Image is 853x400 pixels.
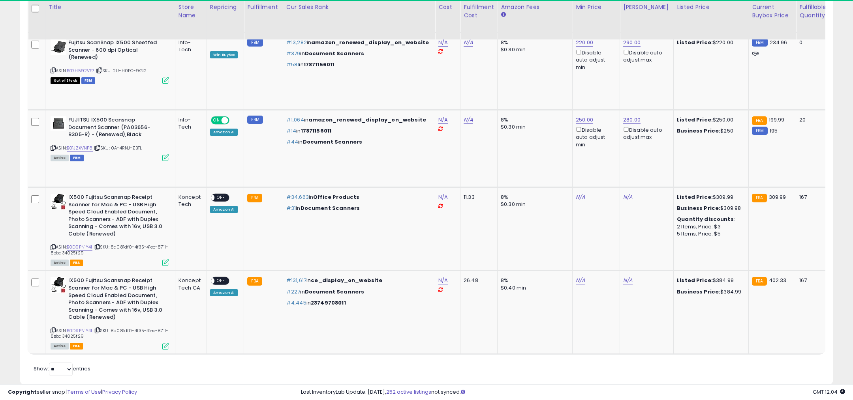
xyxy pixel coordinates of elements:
[677,116,713,123] b: Listed Price:
[770,39,787,46] span: 234.96
[178,116,201,131] div: Info-Tech
[301,204,360,212] span: Document Scanners
[576,116,593,124] a: 250.00
[67,244,92,250] a: B0D9PN1Y41
[677,205,742,212] div: $309.98
[769,116,785,123] span: 199.99
[70,155,84,161] span: FBM
[68,116,164,140] b: FUJITSU IX500 Scansnap Document Scanner (PA03656-B305-R) - (Renewed),Black
[286,288,301,295] span: #227
[464,3,494,20] div: Fulfillment Cost
[311,299,346,307] span: 23749708011
[81,77,96,84] span: FBM
[286,288,429,295] p: in
[51,116,169,160] div: ASIN:
[677,215,734,223] b: Quantity discounts
[752,3,793,20] div: Current Buybox Price
[68,194,164,239] b: IX500 Fujitsu Scansnap Receipt Scanner for Mac & PC - USB High Speed Cloud Enabled Document, Phot...
[286,61,299,68] span: #581
[677,223,742,230] div: 2 Items, Price: $3
[677,288,742,295] div: $384.99
[286,127,296,135] span: #14
[677,193,713,201] b: Listed Price:
[68,39,164,63] b: Fujitsu ScanSnap iX500 Sheetfed Scanner - 600 dpi Optical (Renewed)
[311,277,382,284] span: ce_display_on_website
[501,201,566,208] div: $0.30 min
[576,39,593,47] a: 220.00
[303,138,363,146] span: Document Scanners
[501,11,505,19] small: Amazon Fees.
[752,116,767,125] small: FBA
[304,61,334,68] span: 17871156011
[576,48,614,71] div: Disable auto adjust min
[438,39,448,47] a: N/A
[677,39,742,46] div: $220.00
[438,277,448,284] a: N/A
[677,204,720,212] b: Business Price:
[178,3,203,20] div: Store Name
[286,39,429,46] p: in
[438,193,448,201] a: N/A
[813,388,845,396] span: 2025-10-8 12:04 GMT
[623,193,633,201] a: N/A
[286,50,301,57] span: #379
[677,127,742,135] div: $250
[464,39,473,47] a: N/A
[8,388,37,396] strong: Copyright
[308,116,426,123] span: amazon_renewed_display_on_website
[677,216,742,223] div: :
[228,117,241,124] span: OFF
[501,284,566,292] div: $0.40 min
[51,116,66,131] img: 41AF7vExbqL._SL40_.jpg
[34,365,90,372] span: Show: entries
[247,194,262,202] small: FBA
[51,194,66,209] img: 41Z5aCg2PwL._SL40_.jpg
[286,61,429,68] p: in
[68,388,101,396] a: Terms of Use
[799,39,824,46] div: 0
[214,278,227,284] span: OFF
[752,127,767,135] small: FBM
[8,389,137,396] div: seller snap | |
[677,3,745,11] div: Listed Price
[286,138,298,146] span: #44
[501,46,566,53] div: $0.30 min
[311,39,429,46] span: amazon_renewed_display_on_website
[799,3,827,20] div: Fulfillable Quantity
[210,289,238,296] div: Amazon AI
[677,116,742,123] div: $250.00
[286,277,429,284] p: in
[752,194,767,202] small: FBA
[286,50,429,57] p: in
[51,77,80,84] span: All listings that are currently out of stock and unavailable for purchase on Amazon
[386,388,431,396] a: 252 active listings
[301,127,332,135] span: 17871156011
[286,116,429,123] p: in
[305,50,364,57] span: Document Scanners
[501,194,566,201] div: 8%
[210,3,241,11] div: Repricing
[576,125,614,148] div: Disable auto adjust min
[178,39,201,53] div: Info-Tech
[286,39,307,46] span: #13,282
[301,389,845,396] div: Last InventoryLab Update: [DATE], not synced.
[51,244,168,256] span: | SKU: 8d081df0-4f35-41ec-8711-8ebd34025f29
[305,288,364,295] span: Document Scanners
[623,125,667,141] div: Disable auto adjust max
[210,206,238,213] div: Amazon AI
[212,117,222,124] span: ON
[623,48,667,64] div: Disable auto adjust max
[464,116,473,124] a: N/A
[286,116,304,123] span: #1,064
[102,388,137,396] a: Privacy Policy
[286,194,429,201] p: in
[501,277,566,284] div: 8%
[51,194,169,265] div: ASIN:
[677,39,713,46] b: Listed Price:
[67,145,93,151] a: B01JZXVNP8
[247,3,279,11] div: Fulfillment
[576,193,585,201] a: N/A
[178,277,201,291] div: Koncept Tech CA
[70,260,83,266] span: FBA
[286,205,429,212] p: in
